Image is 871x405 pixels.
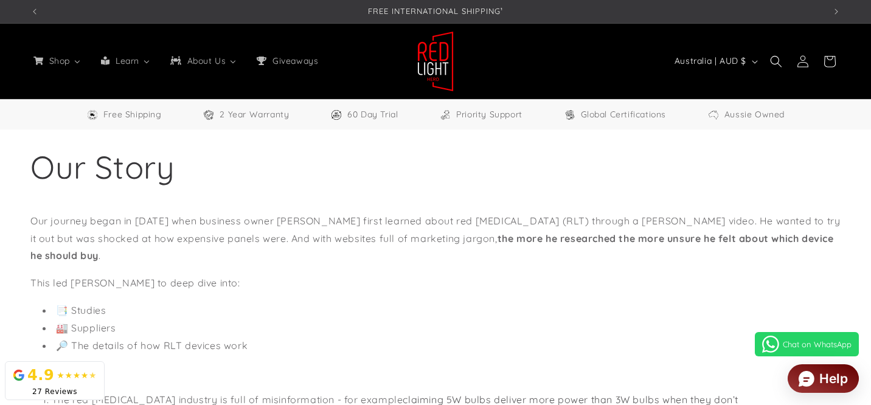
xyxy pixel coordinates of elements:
[763,48,789,75] summary: Search
[675,55,746,67] span: Australia | AUD $
[581,107,667,122] span: Global Certifications
[23,48,91,74] a: Shop
[417,31,454,92] img: Red Light Hero
[220,107,289,122] span: 2 Year Warranty
[270,55,319,66] span: Giveaways
[799,371,814,387] img: widget icon
[30,232,834,262] strong: the more he researched the more unsure he felt about which device he should buy
[203,107,289,122] a: 2 Year Warranty
[330,109,342,121] img: Trial Icon
[439,107,522,122] a: Priority Support
[86,109,99,121] img: Free Shipping Icon
[439,109,451,121] img: Support Icon
[30,147,841,188] h1: Our Story
[368,6,503,16] span: FREE INTERNATIONAL SHIPPING¹
[564,109,576,121] img: Certifications Icon
[783,339,852,349] span: Chat on WhatsApp
[564,107,667,122] a: Global Certifications
[103,107,162,122] span: Free Shipping
[203,109,215,121] img: Warranty Icon
[43,319,841,337] li: 🏭 Suppliers
[724,107,785,122] span: Aussie Owned
[160,48,246,74] a: About Us
[30,212,841,265] p: Our journey began in [DATE] when business owner [PERSON_NAME] first learned about red [MEDICAL_DA...
[47,55,71,66] span: Shop
[330,107,398,122] a: 60 Day Trial
[30,364,841,381] p: He discovered:
[43,337,841,355] li: 🔎 The details of how RLT devices work
[755,332,859,356] a: Chat on WhatsApp
[456,107,522,122] span: Priority Support
[91,48,160,74] a: Learn
[819,372,848,385] div: Help
[707,109,720,121] img: Aussie Owned Icon
[347,107,398,122] span: 60 Day Trial
[413,26,459,96] a: Red Light Hero
[246,48,327,74] a: Giveaways
[667,50,763,73] button: Australia | AUD $
[86,107,162,122] a: Free Worldwide Shipping
[43,302,841,319] li: 📑 Studies
[113,55,141,66] span: Learn
[707,107,785,122] a: Aussie Owned
[30,274,841,292] p: This led [PERSON_NAME] to deep dive into:
[185,55,227,66] span: About Us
